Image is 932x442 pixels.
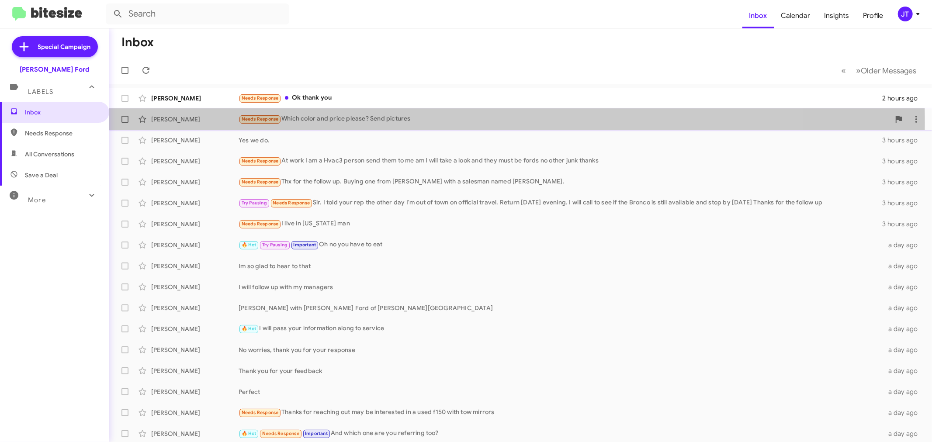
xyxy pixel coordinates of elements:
span: Needs Response [273,200,310,206]
div: [PERSON_NAME] [151,220,239,228]
div: JT [898,7,913,21]
div: I will pass your information along to service [239,324,882,334]
div: Thx for the follow up. Buying one from [PERSON_NAME] with a salesman named [PERSON_NAME]. [239,177,882,187]
span: Inbox [25,108,99,117]
div: a day ago [882,366,925,375]
span: Important [305,431,328,436]
a: Special Campaign [12,36,98,57]
div: [PERSON_NAME] [151,94,239,103]
span: « [841,65,846,76]
span: All Conversations [25,150,74,159]
div: 3 hours ago [882,220,925,228]
div: [PERSON_NAME] [151,262,239,270]
div: [PERSON_NAME] [151,241,239,249]
div: 3 hours ago [882,136,925,145]
div: I live in [US_STATE] man [239,219,882,229]
div: [PERSON_NAME] [151,115,239,124]
div: [PERSON_NAME] [151,136,239,145]
div: Which color and price please? Send pictures [239,114,890,124]
div: 3 hours ago [882,157,925,166]
a: Profile [856,3,890,28]
span: Needs Response [242,221,279,227]
div: 3 hours ago [882,178,925,186]
div: a day ago [882,262,925,270]
div: No worries, thank you for your response [239,345,882,354]
div: [PERSON_NAME] [151,304,239,312]
a: Calendar [774,3,818,28]
div: a day ago [882,429,925,438]
button: JT [890,7,922,21]
span: Needs Response [25,129,99,138]
div: Sir. I told your rep the other day I'm out of town on official travel. Return [DATE] evening. I w... [239,198,882,208]
div: Yes we do. [239,136,882,145]
span: Needs Response [242,95,279,101]
div: [PERSON_NAME] [151,283,239,291]
span: 🔥 Hot [242,431,256,436]
span: More [28,196,46,204]
span: Try Pausing [262,242,288,248]
span: Needs Response [242,179,279,185]
div: a day ago [882,408,925,417]
span: Special Campaign [38,42,91,51]
span: Save a Deal [25,171,58,180]
div: Thank you for your feedback [239,366,882,375]
div: [PERSON_NAME] [151,387,239,396]
div: a day ago [882,387,925,396]
div: Im so glad to hear to that [239,262,882,270]
div: Ok thank you [239,93,882,103]
span: Labels [28,88,53,96]
span: Needs Response [242,410,279,415]
span: Needs Response [242,116,279,122]
span: » [856,65,861,76]
div: [PERSON_NAME] [151,178,239,186]
div: a day ago [882,345,925,354]
div: I will follow up with my managers [239,283,882,291]
div: a day ago [882,304,925,312]
a: Insights [818,3,856,28]
div: a day ago [882,325,925,333]
button: Next [851,62,922,79]
h1: Inbox [121,35,154,49]
div: [PERSON_NAME] Ford [20,65,90,74]
div: 3 hours ago [882,199,925,207]
span: 🔥 Hot [242,242,256,248]
input: Search [106,3,289,24]
div: 2 hours ago [882,94,925,103]
div: And which one are you referring too? [239,428,882,439]
div: [PERSON_NAME] with [PERSON_NAME] Ford of [PERSON_NAME][GEOGRAPHIC_DATA] [239,304,882,312]
span: Important [294,242,316,248]
div: a day ago [882,283,925,291]
div: [PERSON_NAME] [151,366,239,375]
span: Try Pausing [242,200,267,206]
nav: Page navigation example [836,62,922,79]
span: 🔥 Hot [242,326,256,331]
div: [PERSON_NAME] [151,157,239,166]
div: Oh no you have to eat [239,240,882,250]
div: a day ago [882,241,925,249]
div: [PERSON_NAME] [151,199,239,207]
div: Thanks for reaching out may be interested in a used f150 with tow mirrors [239,407,882,418]
div: [PERSON_NAME] [151,408,239,417]
button: Previous [836,62,851,79]
span: Older Messages [861,66,916,76]
div: Perfect [239,387,882,396]
div: [PERSON_NAME] [151,429,239,438]
div: At work I am a Hvac3 person send them to me am I will take a look and they must be fords no other... [239,156,882,166]
span: Needs Response [242,158,279,164]
a: Inbox [742,3,774,28]
div: [PERSON_NAME] [151,325,239,333]
div: [PERSON_NAME] [151,345,239,354]
span: Needs Response [262,431,299,436]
